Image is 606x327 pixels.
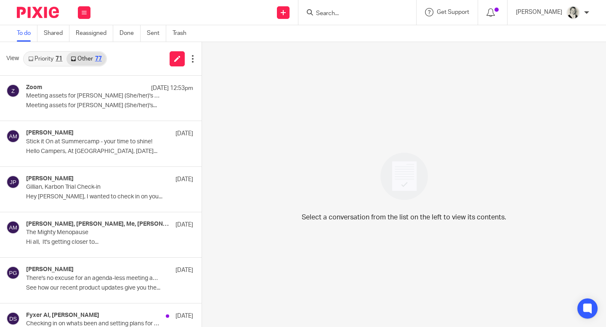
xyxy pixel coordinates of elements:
h4: Zoom [26,84,42,91]
p: [DATE] 12:53pm [151,84,193,92]
p: Hello Campers, At [GEOGRAPHIC_DATA], [DATE]... [26,148,193,155]
img: svg%3E [6,175,20,189]
h4: [PERSON_NAME], [PERSON_NAME], Me, [PERSON_NAME] [26,221,171,228]
p: The Mighty Menopause [26,229,160,236]
h4: [PERSON_NAME] [26,266,74,273]
p: Select a conversation from the list on the left to view its contents. [302,212,506,222]
div: 71 [56,56,62,62]
span: View [6,54,19,63]
p: Meeting assets for [PERSON_NAME] (She/her)'s Personal Meeting Room are ready! [26,92,160,100]
a: Sent [147,25,166,42]
a: Other77 [66,52,106,66]
p: [DATE] [175,221,193,229]
img: Pixie [17,7,59,18]
p: [DATE] [175,266,193,274]
p: Meeting assets for [PERSON_NAME] (She/her)'s... [26,102,193,109]
a: Priority71 [24,52,66,66]
div: 77 [95,56,102,62]
h4: [PERSON_NAME] [26,129,74,137]
img: image [375,147,433,206]
a: Done [120,25,141,42]
img: svg%3E [6,129,20,143]
img: DA590EE6-2184-4DF2-A25D-D99FB904303F_1_201_a.jpeg [566,6,580,19]
a: Shared [44,25,69,42]
p: See how our recent product updates give you the... [26,285,193,292]
p: [DATE] [175,175,193,184]
h4: Fyxer AI, [PERSON_NAME] [26,312,99,319]
h4: [PERSON_NAME] [26,175,74,182]
a: To do [17,25,37,42]
p: Stick it On at Summercamp - your time to shine! [26,138,160,145]
img: svg%3E [6,312,20,325]
img: svg%3E [6,221,20,234]
img: svg%3E [6,266,20,280]
p: Hey [PERSON_NAME], I wanted to check in on you... [26,193,193,200]
p: [DATE] [175,312,193,320]
input: Search [315,10,391,18]
a: Trash [173,25,193,42]
img: svg%3E [6,84,20,98]
p: There's no excuse for an agenda-less meeting anymore [26,275,160,282]
p: [PERSON_NAME] [516,8,562,16]
a: Reassigned [76,25,113,42]
p: [DATE] [175,129,193,138]
p: Hi all, It's getting closer to... [26,239,193,246]
span: Get Support [437,9,469,15]
p: Gillian, Karbon Trial Check-in [26,184,160,191]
